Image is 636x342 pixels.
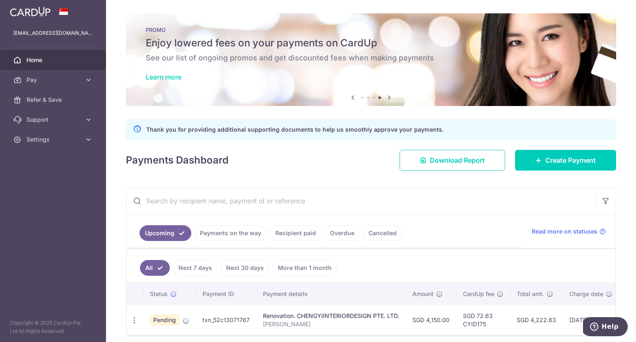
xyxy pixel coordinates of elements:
[412,290,434,298] span: Amount
[146,26,596,33] p: PROMO
[363,225,402,241] a: Cancelled
[400,150,505,171] a: Download Report
[126,13,616,106] img: Latest Promos banner
[463,290,494,298] span: CardUp fee
[263,312,399,320] div: Renovation. CHENGYIINTERIORDESIGN PTE. LTD.
[545,155,596,165] span: Create Payment
[270,225,321,241] a: Recipient paid
[146,125,444,135] p: Thank you for providing additional supporting documents to help us smoothly approve your payments.
[26,116,81,124] span: Support
[146,73,181,81] a: Learn more
[510,305,563,335] td: SGD 4,222.63
[583,317,628,338] iframe: Opens a widget where you can find more information
[26,76,81,84] span: Pay
[517,290,544,298] span: Total amt.
[10,7,51,17] img: CardUp
[13,29,93,37] p: [EMAIL_ADDRESS][DOMAIN_NAME]
[569,290,603,298] span: Charge date
[196,305,256,335] td: txn_52c13071767
[140,260,170,276] a: All
[126,188,596,214] input: Search by recipient name, payment id or reference
[430,155,485,165] span: Download Report
[126,153,229,168] h4: Payments Dashboard
[140,225,191,241] a: Upcoming
[150,314,179,326] span: Pending
[146,36,596,50] h5: Enjoy lowered fees on your payments on CardUp
[26,135,81,144] span: Settings
[26,96,81,104] span: Refer & Save
[406,305,456,335] td: SGD 4,150.00
[26,56,81,64] span: Home
[515,150,616,171] a: Create Payment
[263,320,399,328] p: [PERSON_NAME]
[532,227,597,236] span: Read more on statuses
[456,305,510,335] td: SGD 72.63 CYID175
[256,283,406,305] th: Payment details
[325,225,360,241] a: Overdue
[173,260,217,276] a: Next 7 days
[563,305,619,335] td: [DATE]
[195,225,267,241] a: Payments on the way
[221,260,269,276] a: Next 30 days
[532,227,606,236] a: Read more on statuses
[150,290,168,298] span: Status
[272,260,337,276] a: More than 1 month
[196,283,256,305] th: Payment ID
[146,53,596,63] h6: See our list of ongoing promos and get discounted fees when making payments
